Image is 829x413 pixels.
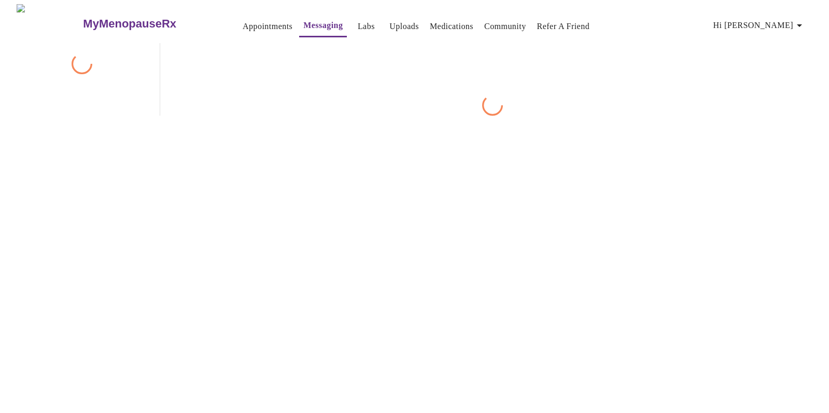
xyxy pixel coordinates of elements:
[385,16,423,37] button: Uploads
[480,16,530,37] button: Community
[299,15,347,37] button: Messaging
[82,6,218,42] a: MyMenopauseRx
[426,16,477,37] button: Medications
[243,19,292,34] a: Appointments
[238,16,297,37] button: Appointments
[303,18,343,33] a: Messaging
[389,19,419,34] a: Uploads
[83,17,176,31] h3: MyMenopauseRx
[533,16,594,37] button: Refer a Friend
[709,15,810,36] button: Hi [PERSON_NAME]
[358,19,375,34] a: Labs
[17,4,82,43] img: MyMenopauseRx Logo
[430,19,473,34] a: Medications
[537,19,590,34] a: Refer a Friend
[713,18,806,33] span: Hi [PERSON_NAME]
[349,16,383,37] button: Labs
[484,19,526,34] a: Community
